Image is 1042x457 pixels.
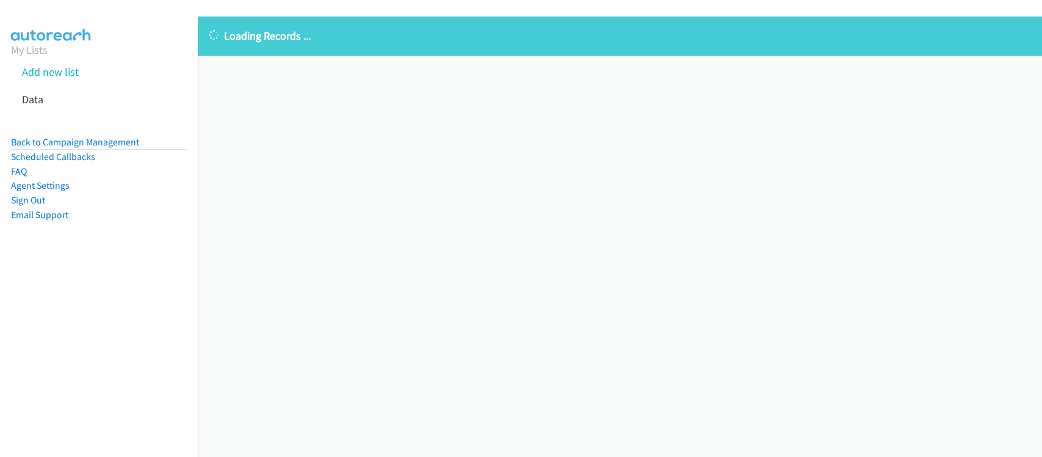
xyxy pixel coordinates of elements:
p: Loading Records ... [209,27,1031,44]
a: Scheduled Callbacks [11,151,95,163]
a: Add new list [22,65,79,79]
a: Agent Settings [11,180,70,191]
a: My Lists [11,43,48,57]
a: Data [22,92,43,106]
a: Sign Out [11,194,45,206]
a: Email Support [11,209,68,221]
a: FAQ [11,166,27,177]
a: Back to Campaign Management [11,136,139,148]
